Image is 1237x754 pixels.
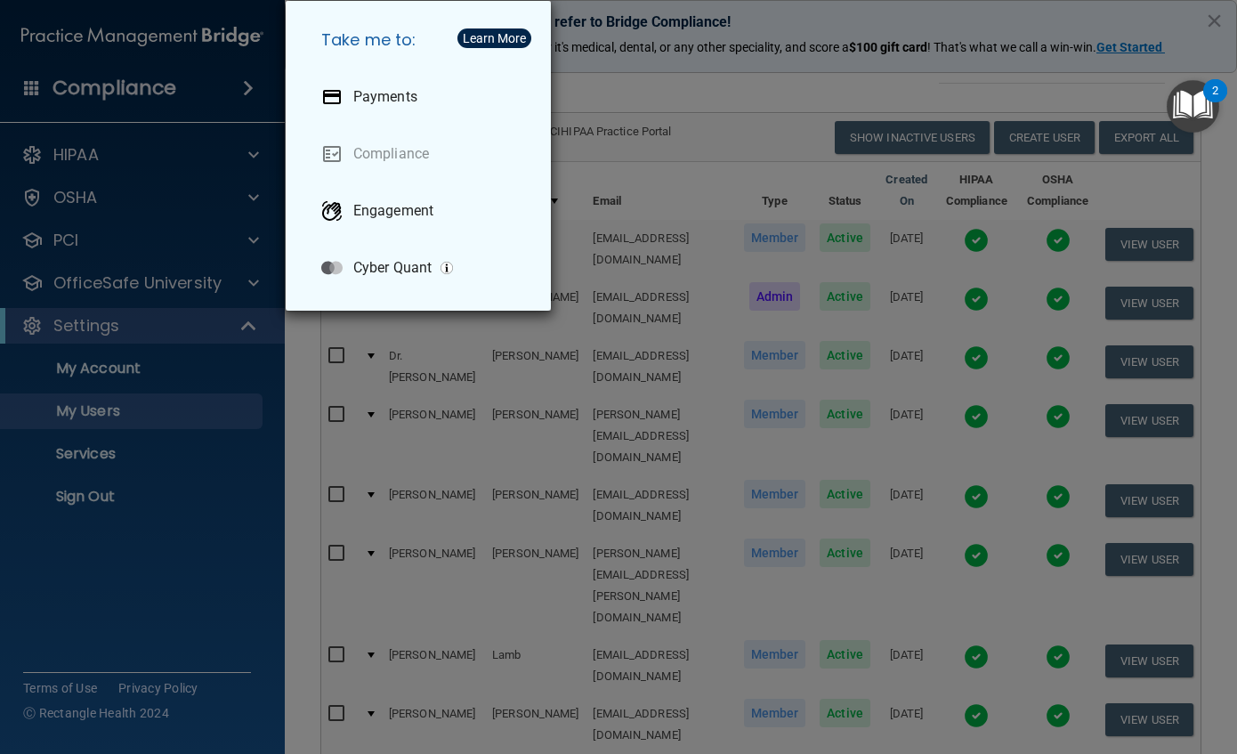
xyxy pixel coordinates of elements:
button: Learn More [457,28,531,48]
div: Learn More [463,32,526,45]
div: 2 [1212,91,1218,114]
a: Engagement [307,186,537,236]
p: Payments [353,88,417,106]
h5: Take me to: [307,15,537,65]
a: Compliance [307,129,537,179]
p: Cyber Quant [353,259,432,277]
p: Engagement [353,202,433,220]
button: Open Resource Center, 2 new notifications [1167,80,1219,133]
a: Payments [307,72,537,122]
a: Cyber Quant [307,243,537,293]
